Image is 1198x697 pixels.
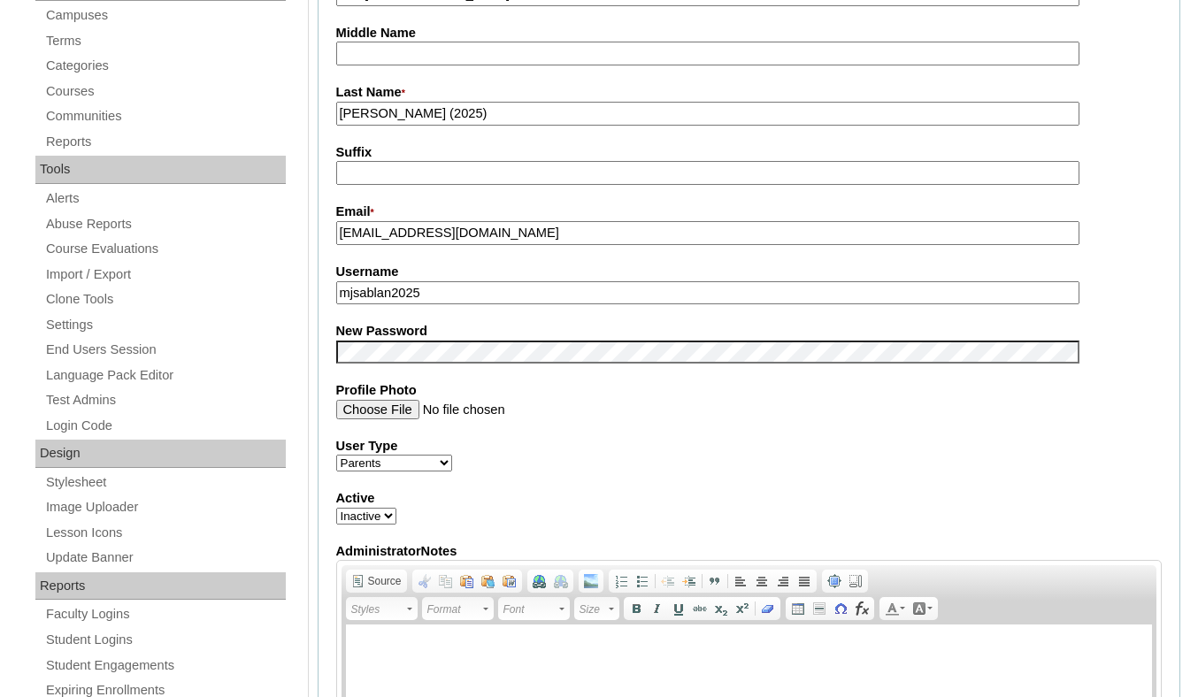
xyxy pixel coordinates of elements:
a: Italic [647,599,668,618]
a: Table [787,599,809,618]
a: Maximize [824,571,845,591]
a: Size [574,597,619,620]
div: Design [35,440,286,468]
a: Image Uploader [44,496,286,518]
a: Show Blocks [845,571,866,591]
a: Stylesheet [44,471,286,494]
a: Link [529,571,550,591]
a: Reports [44,131,286,153]
a: Copy [435,571,457,591]
label: New Password [336,322,1163,341]
label: Email [336,203,1163,222]
label: Middle Name [336,24,1163,42]
label: AdministratorNotes [336,542,1163,561]
a: Add Image [580,571,602,591]
label: Profile Photo [336,381,1163,400]
a: Student Engagements [44,655,286,677]
a: Center [751,571,772,591]
a: Source [348,571,405,591]
a: Insert/Remove Bulleted List [632,571,653,591]
a: Categories [44,55,286,77]
a: Unlink [550,571,572,591]
a: Campuses [44,4,286,27]
a: Courses [44,80,286,103]
a: Faculty Logins [44,603,286,625]
a: Increase Indent [679,571,700,591]
a: Superscript [732,599,753,618]
a: Text Color [881,599,909,618]
a: Lesson Icons [44,522,286,544]
a: Insert Horizontal Line [809,599,830,618]
a: Strike Through [689,599,710,618]
a: Format [422,597,494,620]
label: Suffix [336,143,1163,162]
a: Styles [346,597,418,620]
a: Align Left [730,571,751,591]
a: End Users Session [44,339,286,361]
a: Update Banner [44,547,286,569]
a: Student Logins [44,629,286,651]
a: Course Evaluations [44,238,286,260]
a: Communities [44,105,286,127]
a: Terms [44,30,286,52]
a: Font [498,597,570,620]
span: Source [365,574,402,588]
a: Decrease Indent [657,571,679,591]
a: Login Code [44,415,286,437]
a: Block Quote [704,571,726,591]
label: Last Name [336,83,1163,103]
a: Import / Export [44,264,286,286]
label: Username [336,263,1163,281]
a: Cut [414,571,435,591]
a: Remove Format [757,599,779,618]
a: Abuse Reports [44,213,286,235]
span: Format [427,599,480,620]
span: Styles [351,599,404,620]
a: Paste as plain text [478,571,499,591]
span: Font [503,599,557,620]
a: Subscript [710,599,732,618]
a: Insert/Remove Numbered List [611,571,632,591]
a: Background Color [909,599,936,618]
a: Bold [626,599,647,618]
a: Align Right [772,571,794,591]
a: Insert Equation [851,599,872,618]
a: Paste [457,571,478,591]
a: Underline [668,599,689,618]
a: Alerts [44,188,286,210]
a: Justify [794,571,815,591]
a: Clone Tools [44,288,286,310]
label: Active [336,489,1163,508]
span: Size [580,599,606,620]
a: Test Admins [44,389,286,411]
a: Insert Special Character [830,599,851,618]
a: Language Pack Editor [44,364,286,387]
label: User Type [336,437,1163,456]
a: Paste from Word [499,571,520,591]
div: Tools [35,156,286,184]
a: Settings [44,314,286,336]
div: Reports [35,572,286,601]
